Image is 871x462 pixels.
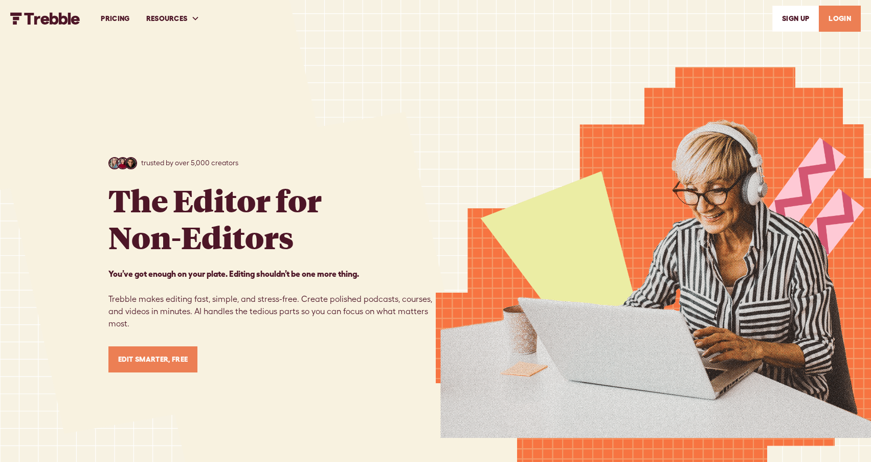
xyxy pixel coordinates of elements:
[93,1,138,36] a: PRICING
[138,1,208,36] div: RESOURCES
[108,269,359,278] strong: You’ve got enough on your plate. Editing shouldn’t be one more thing. ‍
[108,182,322,255] h1: The Editor for Non-Editors
[141,158,238,168] p: trusted by over 5,000 creators
[146,13,188,24] div: RESOURCES
[10,12,80,25] img: Trebble FM Logo
[108,346,198,372] a: Edit Smarter, Free
[108,268,436,330] p: Trebble makes editing fast, simple, and stress-free. Create polished podcasts, courses, and video...
[819,6,861,32] a: LOGIN
[10,12,80,25] a: home
[772,6,819,32] a: SIGn UP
